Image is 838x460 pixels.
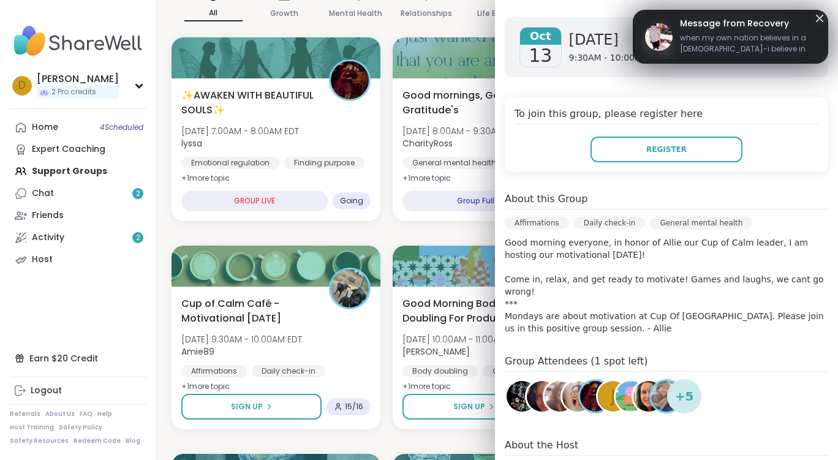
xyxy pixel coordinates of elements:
[402,333,523,345] span: [DATE] 10:00AM - 11:00AM EDT
[651,381,682,412] img: BRandom502
[100,123,143,132] span: 4 Scheduled
[181,125,299,137] span: [DATE] 7:00AM - 8:00AM EDT
[10,116,146,138] a: Home4Scheduled
[270,6,298,21] p: Growth
[402,88,537,118] span: Good mornings, Goals and Gratitude's
[402,157,506,169] div: General mental health
[18,78,26,94] span: D
[10,227,146,249] a: Activity2
[529,45,552,67] span: 13
[680,17,816,30] span: Message from Recovery
[329,6,382,21] p: Mental Health
[675,387,694,405] span: + 5
[32,187,54,200] div: Chat
[340,196,363,206] span: Going
[646,144,687,155] span: Register
[10,138,146,160] a: Expert Coaching
[569,30,668,50] span: [DATE]
[32,232,64,244] div: Activity
[680,32,816,57] span: when my own nation believes in a [DEMOGRAPHIC_DATA]-i believe in the universe or a higher power. ...
[181,137,202,149] b: lyssa
[10,20,146,62] img: ShareWell Nav Logo
[10,183,146,205] a: Chat2
[10,347,146,369] div: Earn $20 Credit
[45,410,75,418] a: About Us
[477,6,518,21] p: Life Events
[611,385,616,409] span: J
[181,394,322,420] button: Sign Up
[543,379,577,413] a: dodi
[184,6,243,21] p: All
[402,296,537,326] span: Good Morning Body Doubling For Productivity
[515,107,818,124] h4: To join this group, please register here
[545,381,575,412] img: dodi
[136,233,140,243] span: 2
[649,379,684,413] a: BRandom502
[574,217,646,229] div: Daily check-in
[74,437,121,445] a: Redeem Code
[331,270,369,307] img: Amie89
[31,385,62,397] div: Logout
[562,381,593,412] img: irisanne
[645,23,673,51] img: Recovery
[80,410,92,418] a: FAQ
[591,137,742,162] button: Register
[51,87,96,97] span: 2 Pro credits
[10,410,40,418] a: Referrals
[32,121,58,134] div: Home
[37,72,119,86] div: [PERSON_NAME]
[561,379,595,413] a: irisanne
[525,379,559,413] a: Allie_P
[181,296,315,326] span: Cup of Calm Café - Motivational [DATE]
[578,379,613,413] a: lyssa
[231,401,263,412] span: Sign Up
[580,381,611,412] img: lyssa
[505,379,539,413] a: mrsperozek43
[126,437,140,445] a: Blog
[402,345,470,358] b: [PERSON_NAME]
[505,217,569,229] div: Affirmations
[527,381,557,412] img: Allie_P
[402,190,549,211] div: Group Full
[505,192,587,206] h4: About this Group
[10,437,69,445] a: Safety Resources
[32,209,64,222] div: Friends
[633,381,664,412] img: MarciaPeaceLoveHappiness
[616,381,646,412] img: JudithM
[596,379,630,413] a: J
[505,354,828,372] h4: Group Attendees (1 spot left)
[483,365,551,377] div: Goal-setting
[284,157,364,169] div: Finding purpose
[453,401,485,412] span: Sign Up
[402,137,453,149] b: CharityRoss
[505,236,828,334] p: Good morning everyone, in honor of Allie our Cup of Calm leader, I am hosting our motivational [D...
[10,380,146,402] a: Logout
[650,217,752,229] div: General mental health
[32,143,105,156] div: Expert Coaching
[645,17,816,56] a: RecoveryMessage from Recoverywhen my own nation believes in a [DEMOGRAPHIC_DATA]-i believe in the...
[331,61,369,99] img: lyssa
[10,249,146,271] a: Host
[520,28,561,45] span: Oct
[402,365,478,377] div: Body doubling
[32,254,53,266] div: Host
[181,190,328,211] div: GROUP LIVE
[614,379,648,413] a: JudithM
[505,438,828,456] h4: About the Host
[181,88,315,118] span: ✨AWAKEN WITH BEAUTIFUL SOULS✨
[252,365,325,377] div: Daily check-in
[401,6,452,21] p: Relationships
[181,345,214,358] b: Amie89
[136,189,140,199] span: 2
[402,125,521,137] span: [DATE] 8:00AM - 9:30AM EDT
[402,394,546,420] button: Sign Up
[181,157,279,169] div: Emotional regulation
[569,52,668,64] span: 9:30AM - 10:00AM EDT
[59,423,102,432] a: Safety Policy
[97,410,112,418] a: Help
[181,365,247,377] div: Affirmations
[632,379,666,413] a: MarciaPeaceLoveHappiness
[345,402,363,412] span: 15 / 16
[507,381,537,412] img: mrsperozek43
[10,423,54,432] a: Host Training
